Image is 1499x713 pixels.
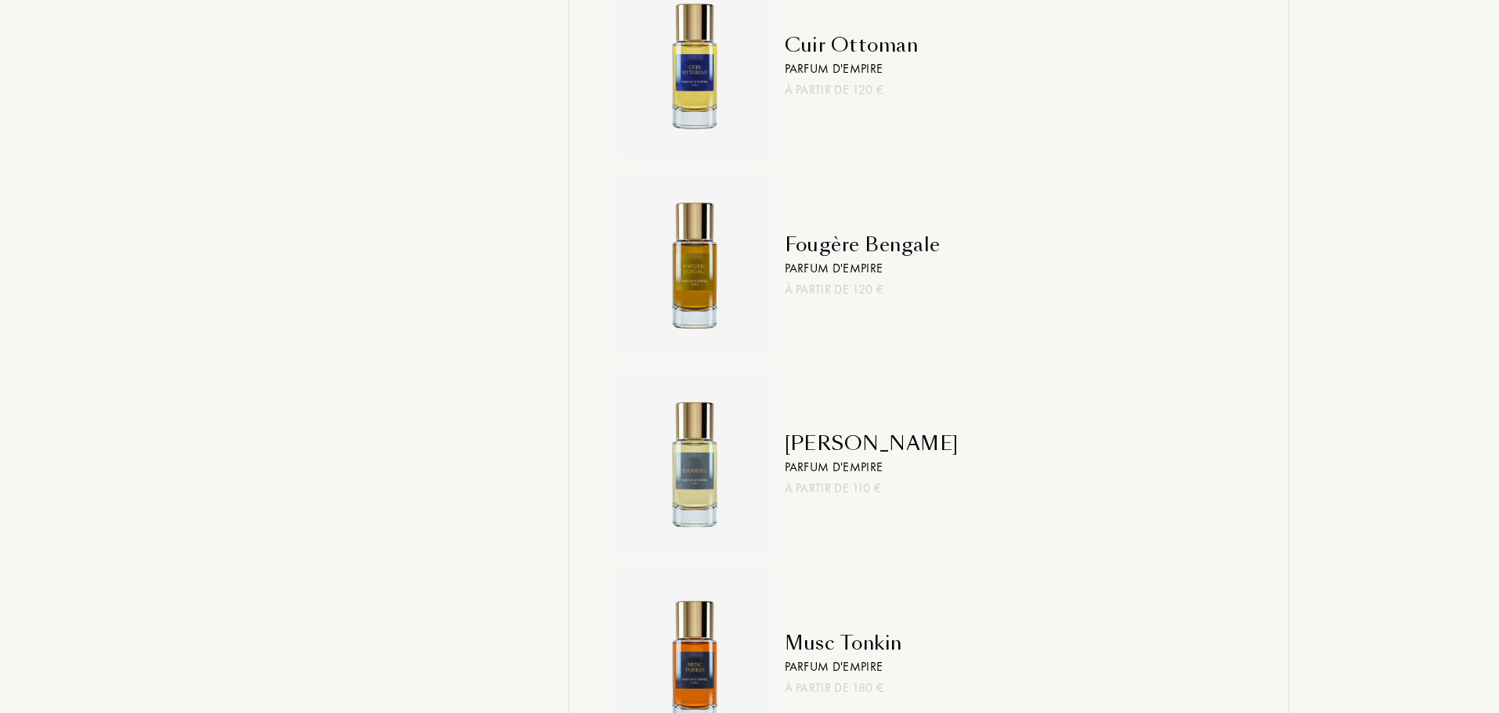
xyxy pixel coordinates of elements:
[785,31,919,59] div: Cuir Ottoman
[785,628,902,657] div: Musc Tonkin
[605,171,1253,358] a: Fougère BengaleFougère BengaleParfum d'EmpireÀ partir de 120 €
[785,81,919,99] div: À partir de 120 €
[785,59,919,78] div: Parfum d'Empire
[785,258,941,277] div: Parfum d'Empire
[624,394,765,535] img: Iskander
[785,479,959,498] div: À partir de 110 €
[785,279,941,298] div: À partir de 120 €
[785,458,959,477] div: Parfum d'Empire
[785,678,902,697] div: À partir de 180 €
[785,230,941,258] div: Fougère Bengale
[605,370,1253,558] a: Iskander[PERSON_NAME]Parfum d'EmpireÀ partir de 110 €
[785,430,959,458] div: [PERSON_NAME]
[785,657,902,675] div: Parfum d'Empire
[624,194,765,335] img: Fougère Bengale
